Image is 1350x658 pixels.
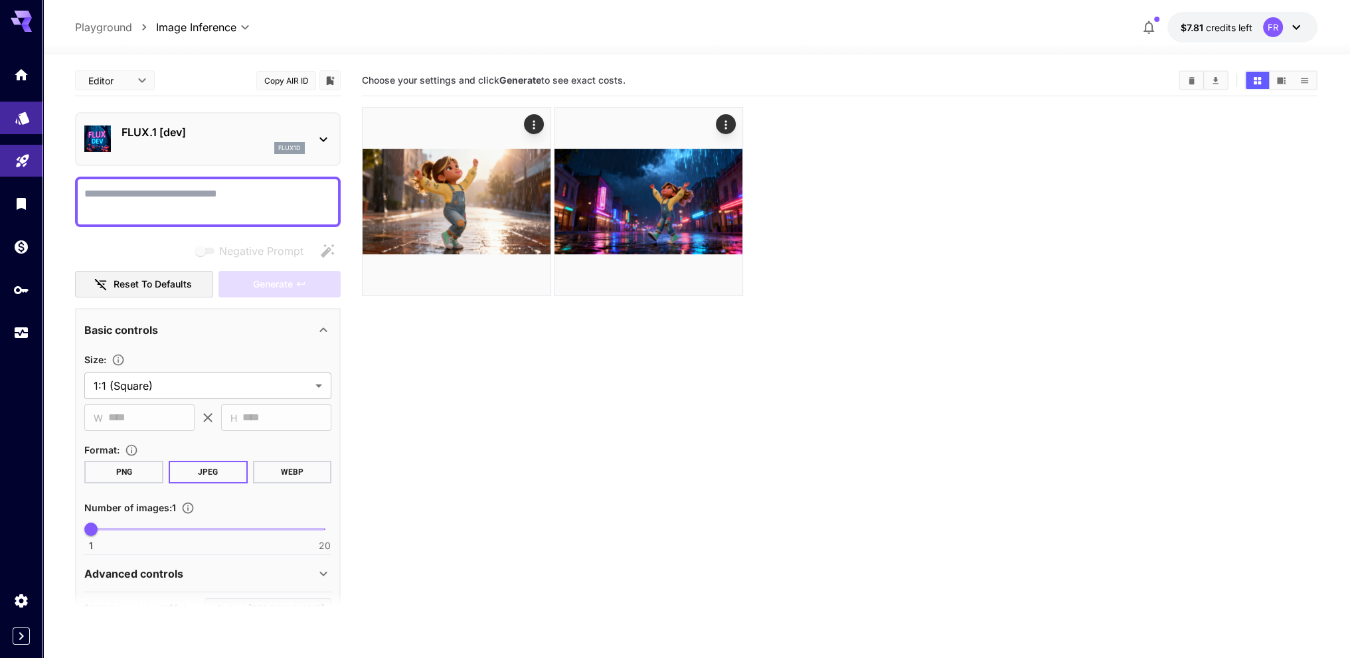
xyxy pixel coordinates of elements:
span: Size : [84,354,106,365]
span: W [94,410,103,426]
div: API Keys [13,282,29,298]
span: Format : [84,444,120,455]
div: Models [15,107,31,123]
span: Negative prompts are not compatible with the selected model. [193,242,314,259]
button: Clear All [1180,72,1203,89]
div: Show media in grid viewShow media in video viewShow media in list view [1244,70,1317,90]
div: Settings [13,592,29,609]
span: H [230,410,237,426]
div: Actions [716,114,736,134]
button: Choose the file format for the output image. [120,444,143,457]
p: FLUX.1 [dev] [122,124,305,140]
b: Generate [499,74,541,86]
span: Negative Prompt [219,243,303,259]
div: FR [1263,17,1283,37]
span: 1:1 (Square) [94,378,310,394]
div: Home [13,66,29,83]
button: Show media in list view [1293,72,1316,89]
button: Expand sidebar [13,627,30,645]
button: Specify how many images to generate in a single request. Each image generation will be charged se... [176,501,200,515]
div: Usage [13,325,29,341]
div: Actions [524,114,544,134]
button: Download All [1204,72,1227,89]
div: Playground [15,150,31,167]
button: Add to library [324,72,336,88]
button: Adjust the dimensions of the generated image by specifying its width and height in pixels, or sel... [106,353,130,367]
button: JPEG [169,461,248,483]
span: 1 [89,539,93,552]
button: Show media in video view [1270,72,1293,89]
span: 20 [319,539,331,552]
span: Image Inference [156,19,236,35]
div: Basic controls [84,314,331,346]
span: Number of images : 1 [84,502,176,513]
div: Library [13,195,29,212]
p: flux1d [278,143,301,153]
button: $7.81134FR [1167,12,1317,42]
button: Copy AIR ID [256,71,316,90]
p: Advanced controls [84,566,183,582]
a: Playground [75,19,132,35]
img: 2Q== [363,108,550,295]
nav: breadcrumb [75,19,156,35]
div: Clear AllDownload All [1179,70,1228,90]
div: FLUX.1 [dev]flux1d [84,119,331,159]
div: Wallet [13,238,29,255]
button: Reset to defaults [75,271,213,298]
div: Advanced controls [84,558,331,590]
div: $7.81134 [1181,21,1252,35]
span: credits left [1206,22,1252,33]
button: PNG [84,461,163,483]
button: Show media in grid view [1246,72,1269,89]
p: Basic controls [84,322,158,338]
span: Editor [88,74,129,88]
img: 2Q== [554,108,742,295]
span: Choose your settings and click to see exact costs. [362,74,626,86]
span: $7.81 [1181,22,1206,33]
button: WEBP [253,461,332,483]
